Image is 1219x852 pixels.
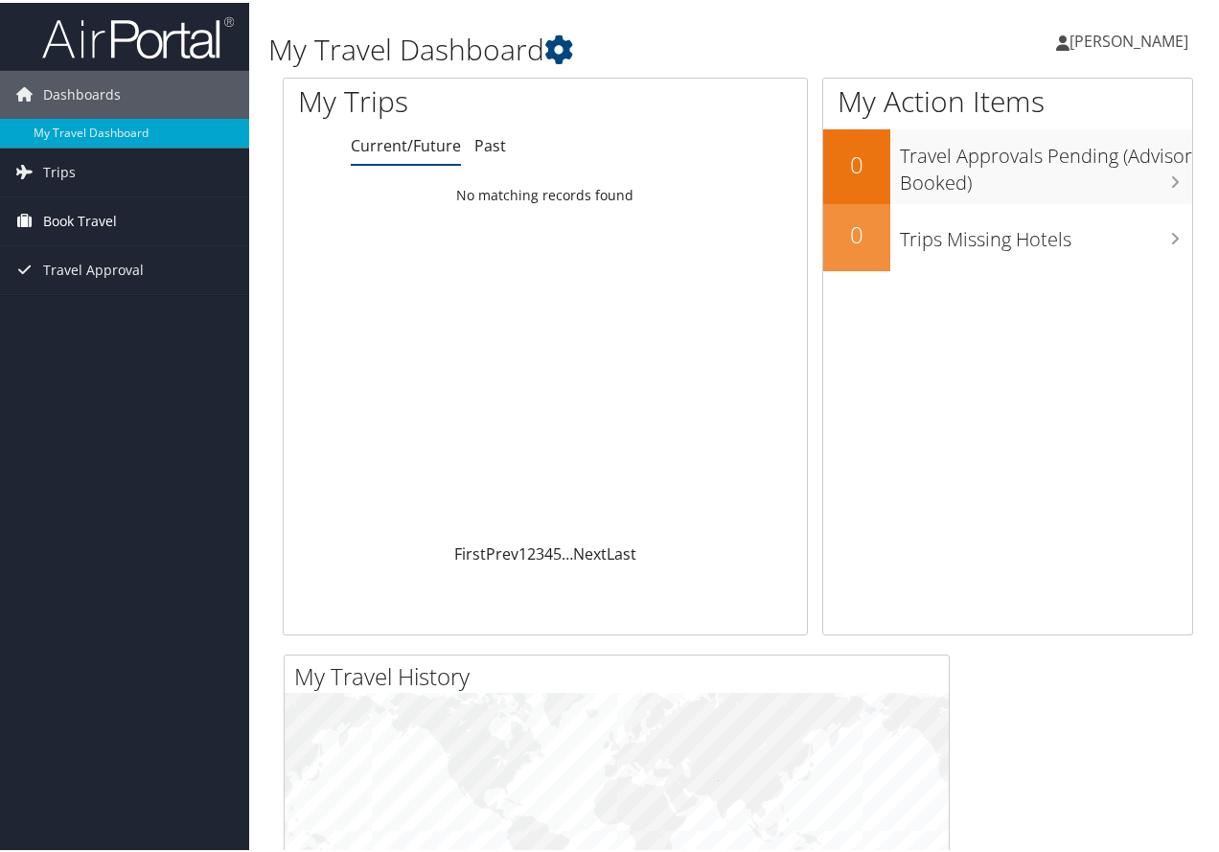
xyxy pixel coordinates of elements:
[823,127,1192,200] a: 0Travel Approvals Pending (Advisor Booked)
[351,132,461,153] a: Current/Future
[607,541,636,562] a: Last
[518,541,527,562] a: 1
[43,195,117,242] span: Book Travel
[823,201,1192,268] a: 0Trips Missing Hotels
[294,657,949,690] h2: My Travel History
[43,243,144,291] span: Travel Approval
[284,175,807,210] td: No matching records found
[527,541,536,562] a: 2
[268,27,894,67] h1: My Travel Dashboard
[900,214,1192,250] h3: Trips Missing Hotels
[573,541,607,562] a: Next
[562,541,573,562] span: …
[474,132,506,153] a: Past
[43,68,121,116] span: Dashboards
[1056,10,1207,67] a: [PERSON_NAME]
[823,146,890,178] h2: 0
[454,541,486,562] a: First
[42,12,234,58] img: airportal-logo.png
[823,216,890,248] h2: 0
[553,541,562,562] a: 5
[536,541,544,562] a: 3
[900,130,1192,194] h3: Travel Approvals Pending (Advisor Booked)
[823,79,1192,119] h1: My Action Items
[298,79,574,119] h1: My Trips
[544,541,553,562] a: 4
[486,541,518,562] a: Prev
[43,146,76,194] span: Trips
[1069,28,1188,49] span: [PERSON_NAME]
